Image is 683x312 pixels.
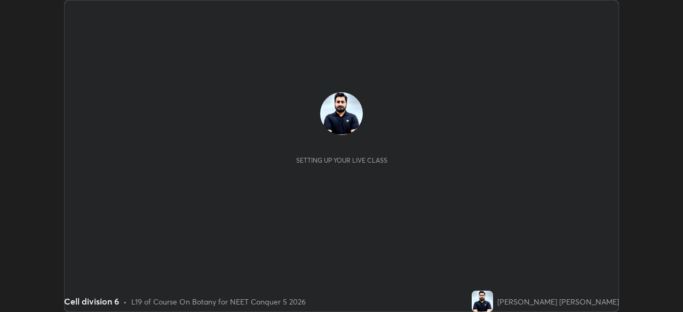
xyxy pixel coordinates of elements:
[123,296,127,307] div: •
[296,156,387,164] div: Setting up your live class
[472,291,493,312] img: 335b7041857d497d9806899c20f1597e.jpg
[320,92,363,135] img: 335b7041857d497d9806899c20f1597e.jpg
[64,295,119,308] div: Cell division 6
[131,296,306,307] div: L19 of Course On Botany for NEET Conquer 5 2026
[497,296,619,307] div: [PERSON_NAME] [PERSON_NAME]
